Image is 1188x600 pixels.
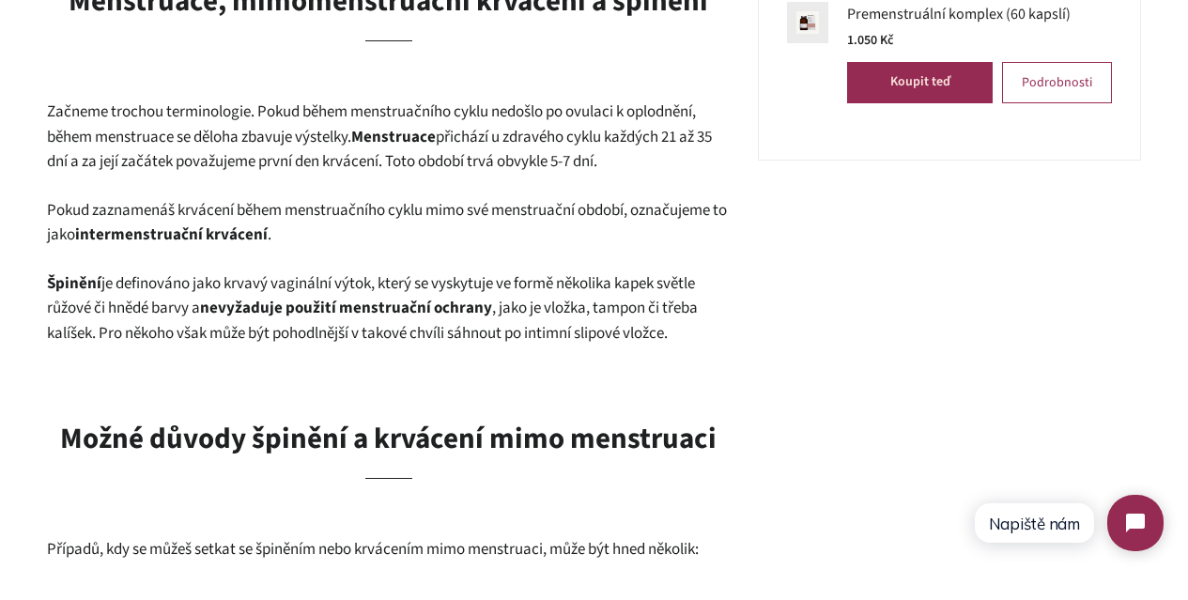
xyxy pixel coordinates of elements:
span: 1.050 Kč [847,31,893,50]
b: Špinění [47,272,101,295]
a: Podrobnosti [1002,62,1112,103]
span: Premenstruální komplex (60 kapslí) [847,2,1071,26]
a: Premenstruální komplex (60 kapslí) 1.050 Kč [847,2,1112,53]
b: Menstruace [351,126,436,148]
b: intermenstruační krvácení [75,223,268,246]
iframe: Tidio Chat [957,479,1180,567]
span: je definováno jako krvavý vaginální výtok, který se vyskytuje ve formě několika kapek světle růžo... [47,272,695,320]
span: Začneme trochou terminologie. Pokud během menstruačního cyklu nedošlo po ovulaci k oplodnění, běh... [47,100,696,148]
b: nevyžaduje použití menstruační ochrany [200,297,492,319]
span: . [268,223,271,246]
button: Koupit teď [847,62,993,103]
span: Pokud zaznamenáš krvácení během menstruačního cyklu mimo své menstruační období, označujeme to jako [47,199,727,247]
span: Případů, kdy se můžeš setkat se špiněním nebo krvácením mimo menstruaci, může být hned několik: [47,538,699,561]
b: Možné důvody špinění a krvácení mimo menstruaci [60,418,717,459]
